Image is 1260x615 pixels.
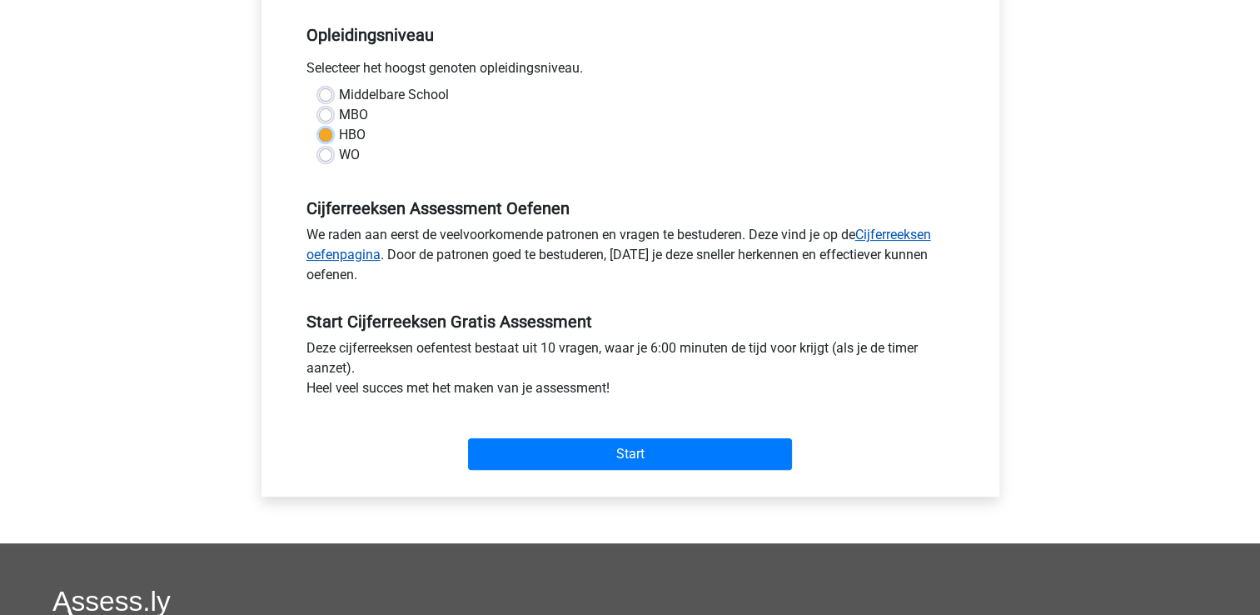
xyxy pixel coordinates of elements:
input: Start [468,438,792,470]
h5: Start Cijferreeksen Gratis Assessment [306,312,954,332]
div: Selecteer het hoogst genoten opleidingsniveau. [294,58,967,85]
label: HBO [339,125,366,145]
label: MBO [339,105,368,125]
div: We raden aan eerst de veelvoorkomende patronen en vragen te bestuderen. Deze vind je op de . Door... [294,225,967,292]
label: WO [339,145,360,165]
h5: Cijferreeksen Assessment Oefenen [306,198,954,218]
h5: Opleidingsniveau [306,18,954,52]
label: Middelbare School [339,85,449,105]
div: Deze cijferreeksen oefentest bestaat uit 10 vragen, waar je 6:00 minuten de tijd voor krijgt (als... [294,338,967,405]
